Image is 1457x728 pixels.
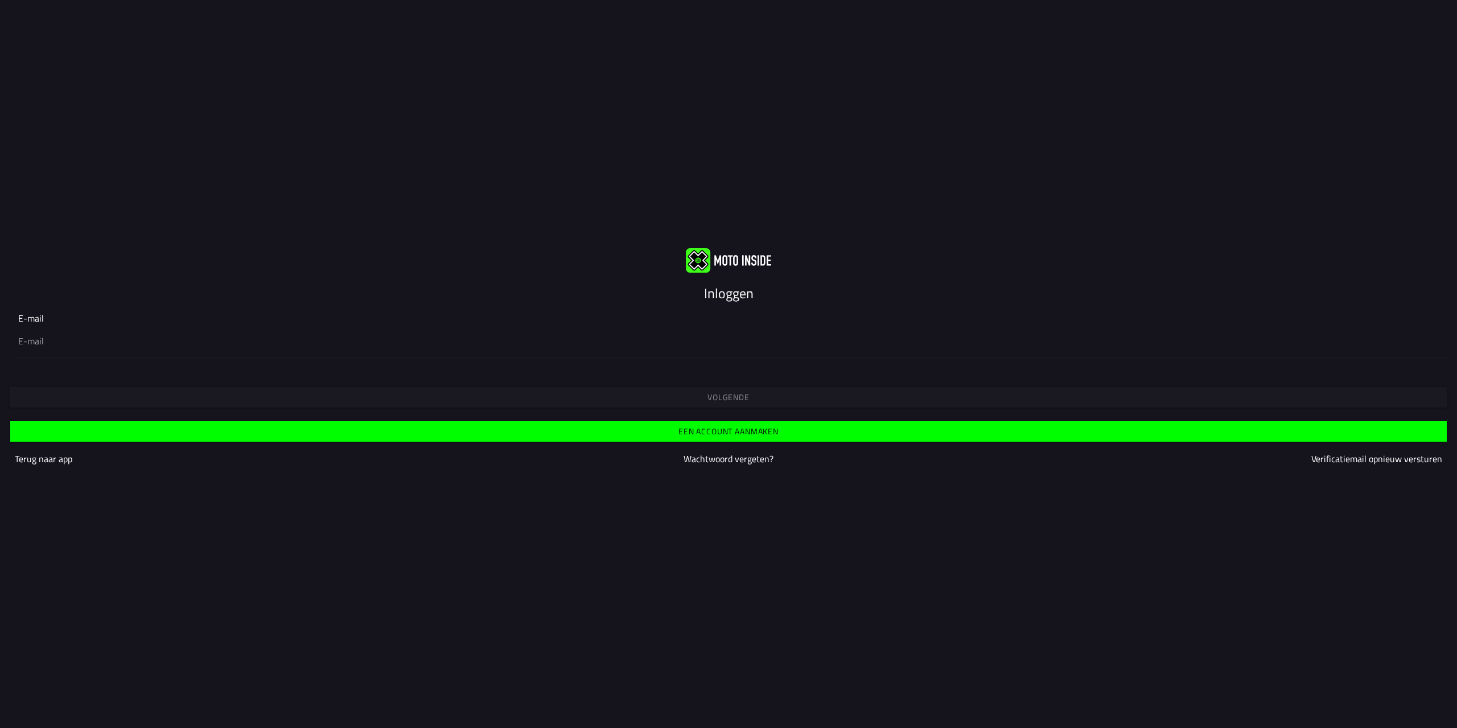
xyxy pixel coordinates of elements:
input: E-mail [18,334,1439,348]
ion-button: Een account aanmaken [10,421,1447,442]
a: Wachtwoord vergeten? [684,452,773,466]
ion-input: E-mail [18,311,1439,357]
a: Terug naar app [15,452,72,466]
a: Verificatiemail opnieuw versturen [1311,452,1442,466]
ion-text: Inloggen [704,283,754,303]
